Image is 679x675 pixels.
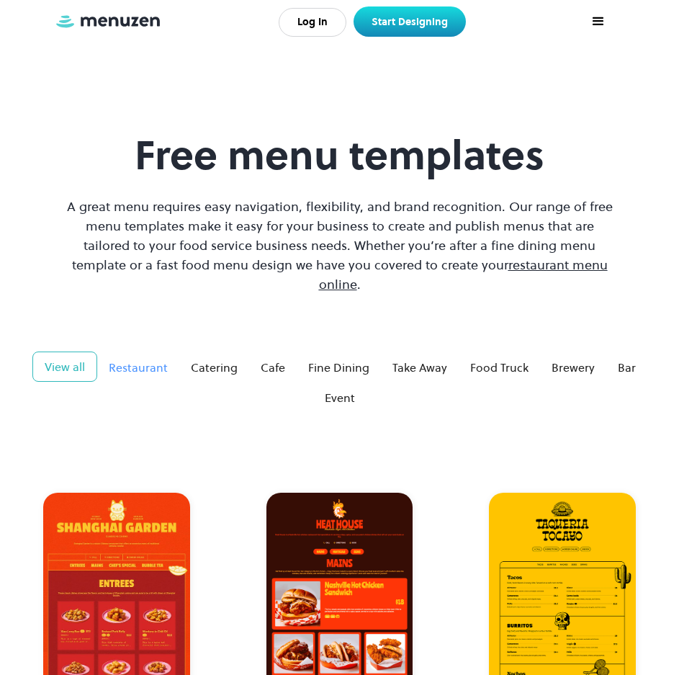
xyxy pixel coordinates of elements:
[392,359,447,376] div: Take Away
[354,6,466,37] a: Start Designing
[552,359,595,376] div: Brewery
[63,197,616,294] p: A great menu requires easy navigation, flexibility, and brand recognition. Our range of free menu...
[191,359,238,376] div: Catering
[308,359,369,376] div: Fine Dining
[54,14,162,30] a: home
[109,359,168,376] div: Restaurant
[279,8,346,37] a: Log In
[261,359,285,376] div: Cafe
[470,359,529,376] div: Food Truck
[63,131,616,179] h1: Free menu templates
[45,358,85,375] div: View all
[618,359,636,376] div: Bar
[325,389,355,406] div: Event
